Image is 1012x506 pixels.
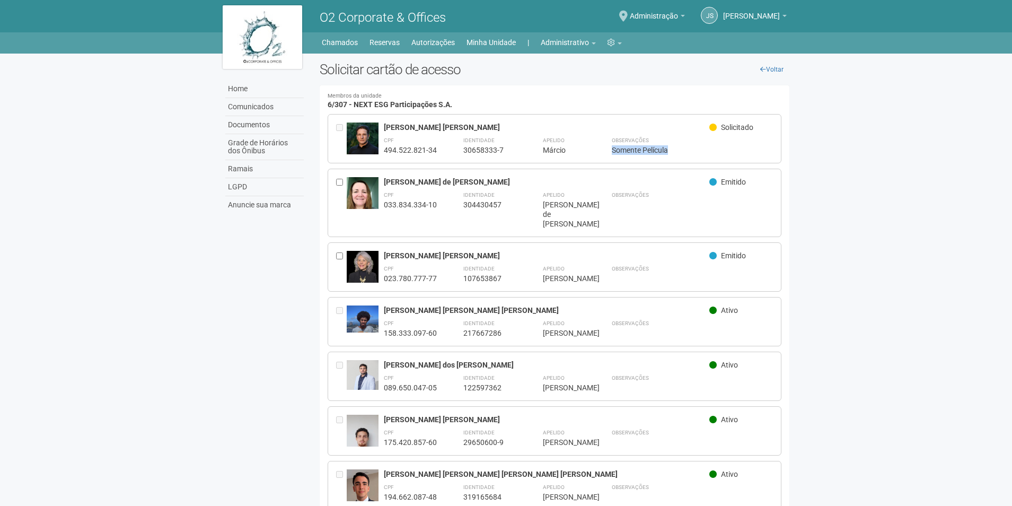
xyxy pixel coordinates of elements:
[384,177,710,187] div: [PERSON_NAME] de [PERSON_NAME]
[384,328,437,338] div: 158.333.097-60
[225,196,304,214] a: Anuncie sua marca
[463,430,495,435] strong: Identidade
[543,430,565,435] strong: Apelido
[328,93,782,99] small: Membros da unidade
[612,375,649,381] strong: Observações
[721,470,738,478] span: Ativo
[384,251,710,260] div: [PERSON_NAME] [PERSON_NAME]
[543,192,565,198] strong: Apelido
[336,415,347,447] div: Entre em contato com a Aministração para solicitar o cancelamento ou 2a via
[543,137,565,143] strong: Apelido
[225,116,304,134] a: Documentos
[463,484,495,490] strong: Identidade
[384,469,710,479] div: [PERSON_NAME] [PERSON_NAME] [PERSON_NAME] [PERSON_NAME]
[612,320,649,326] strong: Observações
[225,160,304,178] a: Ramais
[463,145,516,155] div: 30658333-7
[225,178,304,196] a: LGPD
[384,492,437,502] div: 194.662.087-48
[347,251,379,300] img: user.jpg
[608,35,622,50] a: Configurações
[384,200,437,210] div: 033.834.334-10
[463,274,516,283] div: 107653867
[336,469,347,502] div: Entre em contato com a Aministração para solicitar o cancelamento ou 2a via
[543,438,585,447] div: [PERSON_NAME]
[384,484,394,490] strong: CPF
[543,320,565,326] strong: Apelido
[347,123,379,154] img: user.jpg
[225,98,304,116] a: Comunicados
[384,123,710,132] div: [PERSON_NAME] [PERSON_NAME]
[384,383,437,392] div: 089.650.047-05
[543,274,585,283] div: [PERSON_NAME]
[612,137,649,143] strong: Observações
[384,137,394,143] strong: CPF
[543,145,585,155] div: Márcio
[543,383,585,392] div: [PERSON_NAME]
[463,492,516,502] div: 319165684
[612,484,649,490] strong: Observações
[541,35,596,50] a: Administrativo
[347,177,379,220] img: user.jpg
[463,328,516,338] div: 217667286
[411,35,455,50] a: Autorizações
[384,320,394,326] strong: CPF
[721,251,746,260] span: Emitido
[384,274,437,283] div: 023.780.777-77
[384,438,437,447] div: 175.420.857-60
[612,430,649,435] strong: Observações
[612,145,773,155] div: Somente Película
[721,178,746,186] span: Emitido
[463,200,516,210] div: 304430457
[463,192,495,198] strong: Identidade
[463,438,516,447] div: 29650600-9
[754,62,789,77] a: Voltar
[612,192,649,198] strong: Observações
[322,35,358,50] a: Chamados
[630,13,685,22] a: Administração
[384,306,710,315] div: [PERSON_NAME] [PERSON_NAME] [PERSON_NAME]
[543,200,585,229] div: [PERSON_NAME] de [PERSON_NAME]
[225,80,304,98] a: Home
[384,266,394,272] strong: CPF
[347,306,379,333] img: user.jpg
[630,2,678,20] span: Administração
[543,328,585,338] div: [PERSON_NAME]
[543,266,565,272] strong: Apelido
[384,430,394,435] strong: CPF
[467,35,516,50] a: Minha Unidade
[463,375,495,381] strong: Identidade
[723,2,780,20] span: Jeferson Souza
[225,134,304,160] a: Grade de Horários dos Ônibus
[328,93,782,109] h4: 6/307 - NEXT ESG Participações S.A.
[320,10,446,25] span: O2 Corporate & Offices
[543,375,565,381] strong: Apelido
[336,123,347,155] div: Entre em contato com a Aministração para solicitar o cancelamento ou 2a via
[384,360,710,370] div: [PERSON_NAME] dos [PERSON_NAME]
[721,306,738,315] span: Ativo
[223,5,302,69] img: logo.jpg
[369,35,400,50] a: Reservas
[384,375,394,381] strong: CPF
[463,266,495,272] strong: Identidade
[347,415,379,457] img: user.jpg
[721,415,738,424] span: Ativo
[543,492,585,502] div: [PERSON_NAME]
[463,383,516,392] div: 122597362
[320,62,790,77] h2: Solicitar cartão de acesso
[721,123,753,132] span: Solicitado
[701,7,718,24] a: JS
[543,484,565,490] strong: Apelido
[336,360,347,392] div: Entre em contato com a Aministração para solicitar o cancelamento ou 2a via
[347,360,379,389] img: user.jpg
[463,320,495,326] strong: Identidade
[384,415,710,424] div: [PERSON_NAME] [PERSON_NAME]
[384,145,437,155] div: 494.522.821-34
[527,35,529,50] a: |
[612,266,649,272] strong: Observações
[336,306,347,338] div: Entre em contato com a Aministração para solicitar o cancelamento ou 2a via
[463,137,495,143] strong: Identidade
[721,361,738,369] span: Ativo
[384,192,394,198] strong: CPF
[723,13,787,22] a: [PERSON_NAME]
